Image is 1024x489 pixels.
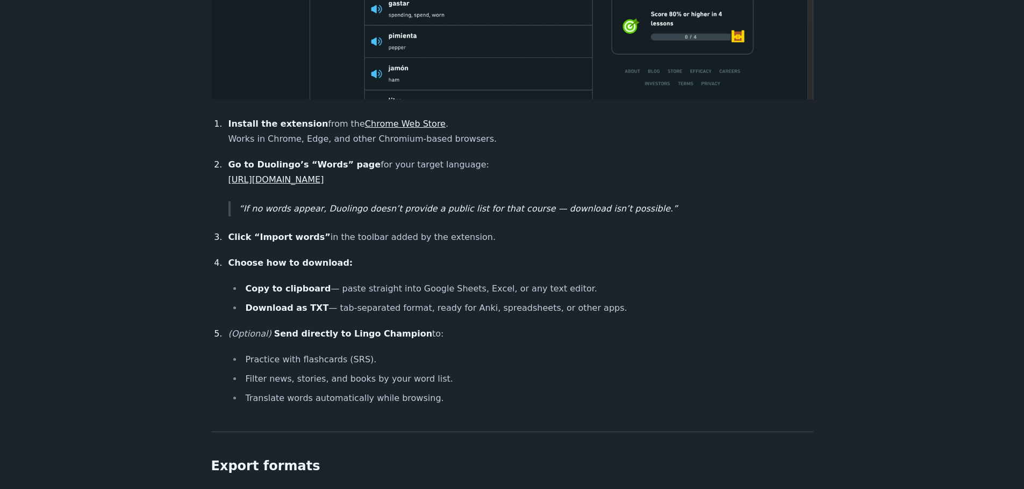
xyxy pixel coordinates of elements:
[228,258,353,268] strong: Choose how to download:
[228,174,324,185] a: [URL][DOMAIN_NAME]
[274,329,432,339] strong: Send directly to Lingo Champion
[228,230,813,245] p: in the toolbar added by the extension.
[242,371,813,386] li: Filter news, stories, and books by your word list.
[211,458,813,475] h2: Export formats
[246,283,331,294] strong: Copy to clipboard
[246,303,329,313] strong: Download as TXT
[242,281,813,296] li: — paste straight into Google Sheets, Excel, or any text editor.
[242,391,813,406] li: Translate words automatically while browsing.
[228,119,328,129] strong: Install the extension
[228,157,813,187] p: for your target language:
[242,352,813,367] li: Practice with flashcards (SRS).
[228,329,271,339] em: (Optional)
[228,326,813,341] p: to:
[239,201,813,216] p: If no words appear, Duolingo doesn’t provide a public list for that course — download isn’t possi...
[365,119,446,129] a: Chrome Web Store
[228,232,331,242] strong: Click “Import words”
[242,301,813,316] li: — tab-separated format, ready for Anki, spreadsheets, or other apps.
[228,116,813,147] p: from the . Works in Chrome, Edge, and other Chromium-based browsers.
[228,159,381,170] strong: Go to Duolingo’s “Words” page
